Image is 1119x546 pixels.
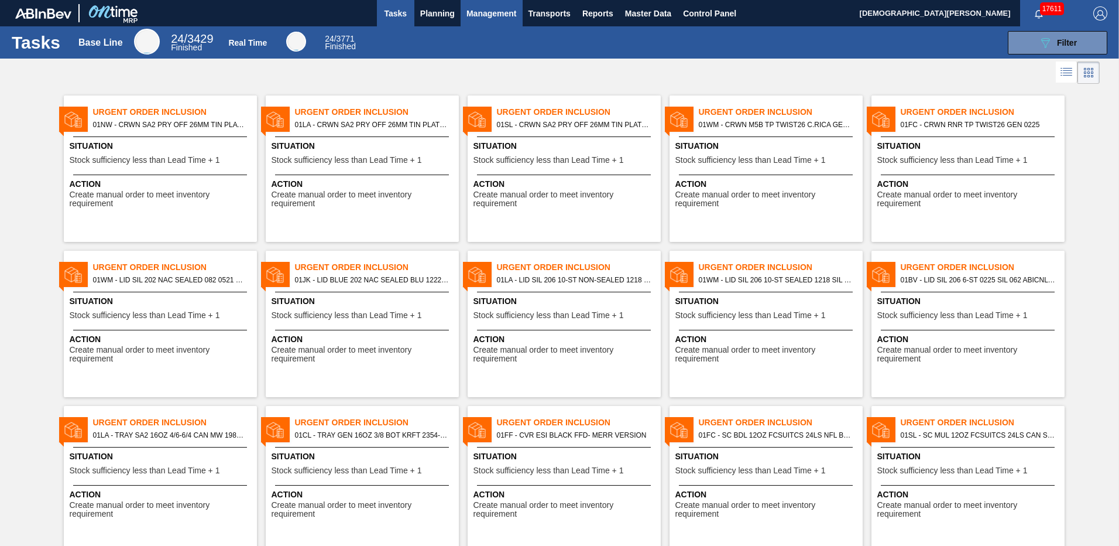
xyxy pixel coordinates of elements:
span: Stock sufficiency less than Lead Time + 1 [473,156,624,165]
span: Urgent Order Inclusion [497,417,661,429]
span: Create manual order to meet inventory requirement [675,501,860,519]
span: Stock sufficiency less than Lead Time + 1 [272,311,422,320]
span: Situation [877,140,1062,152]
div: Real Time [228,38,267,47]
span: Create manual order to meet inventory requirement [70,190,254,209]
img: status [64,111,82,128]
span: Action [675,333,860,346]
span: Stock sufficiency less than Lead Time + 1 [272,156,422,165]
span: Action [877,489,1062,501]
img: Logout [1093,6,1107,21]
span: Situation [473,451,658,463]
span: / 3429 [171,32,213,45]
div: Real Time [325,35,356,50]
img: status [872,266,890,284]
span: Situation [675,295,860,308]
span: Urgent Order Inclusion [295,106,459,118]
span: Create manual order to meet inventory requirement [473,501,658,519]
span: Urgent Order Inclusion [497,261,661,274]
span: Finished [171,43,202,52]
span: Action [473,489,658,501]
span: Create manual order to meet inventory requirement [70,501,254,519]
span: 01LA - LID SIL 206 10-ST NON-SEALED 1218 GRN 20 [497,274,651,286]
span: Stock sufficiency less than Lead Time + 1 [877,466,1028,475]
span: Stock sufficiency less than Lead Time + 1 [675,311,826,320]
img: status [468,421,486,439]
span: 01LA - TRAY SA2 16OZ 4/6-6/4 CAN MW 1986-D [93,429,248,442]
span: 01FF - CVR ESI BLACK FFD- MERR VERSION [497,429,651,442]
span: 01BV - LID SIL 206 6-ST 0225 SIL 062 ABICNL 03 [901,274,1055,286]
span: 01SL - SC MUL 12OZ FCSUITCS 24LS CAN SLEEK SUMMER PROMO [901,429,1055,442]
span: Stock sufficiency less than Lead Time + 1 [272,466,422,475]
span: Urgent Order Inclusion [295,261,459,274]
span: Action [675,178,860,190]
div: Base Line [171,34,213,52]
span: 01CL - TRAY GEN 16OZ 3/8 BOT KRFT 2354-A CA [295,429,449,442]
span: Stock sufficiency less than Lead Time + 1 [675,156,826,165]
div: Card Vision [1077,62,1100,84]
span: Situation [70,295,254,308]
span: Action [272,333,456,346]
span: Master Data [625,6,671,21]
span: 01FC - SC BDL 12OZ FCSUITCS 24LS NFL BRONCOS HULK HANDLE [699,429,853,442]
span: Create manual order to meet inventory requirement [675,190,860,209]
span: Filter [1057,38,1077,47]
span: Situation [675,140,860,152]
span: Finished [325,42,356,51]
span: Management [466,6,517,21]
span: Stock sufficiency less than Lead Time + 1 [473,466,624,475]
span: Situation [473,295,658,308]
span: 24 [171,32,184,45]
img: status [64,266,82,284]
img: status [468,266,486,284]
button: Notifications [1020,5,1058,22]
span: 01LA - CRWN SA2 PRY OFF 26MM TIN PLATE VS. TIN FREE [295,118,449,131]
img: status [64,421,82,439]
span: 24 [325,34,334,43]
span: Create manual order to meet inventory requirement [272,190,456,209]
span: Situation [877,295,1062,308]
img: status [266,421,284,439]
span: Situation [272,451,456,463]
img: status [468,111,486,128]
span: Action [272,178,456,190]
div: List Vision [1056,62,1077,84]
span: Planning [420,6,455,21]
span: Situation [70,140,254,152]
span: Create manual order to meet inventory requirement [675,346,860,364]
span: Situation [70,451,254,463]
span: Stock sufficiency less than Lead Time + 1 [877,156,1028,165]
span: Create manual order to meet inventory requirement [473,346,658,364]
span: Urgent Order Inclusion [93,106,257,118]
span: 01JK - LID BLUE 202 NAC SEALED BLU 1222 MCC EPOXY [295,274,449,286]
span: Situation [877,451,1062,463]
span: Urgent Order Inclusion [901,261,1065,274]
span: Create manual order to meet inventory requirement [877,190,1062,209]
span: Situation [272,295,456,308]
span: 01WM - LID SIL 202 NAC SEALED 082 0521 RED DIE [93,274,248,286]
span: Stock sufficiency less than Lead Time + 1 [877,311,1028,320]
span: Create manual order to meet inventory requirement [272,346,456,364]
span: 01NW - CRWN SA2 PRY OFF 26MM TIN PLATE VS. TIN FREE [93,118,248,131]
span: Situation [675,451,860,463]
span: Urgent Order Inclusion [295,417,459,429]
div: Base Line [134,29,160,54]
span: Create manual order to meet inventory requirement [877,346,1062,364]
span: Transports [528,6,571,21]
span: Urgent Order Inclusion [901,106,1065,118]
span: 01SL - CRWN SA2 PRY OFF 26MM TIN PLATE VS. TIN FREE [497,118,651,131]
span: Action [70,178,254,190]
span: 01WM - LID SIL 206 10-ST SEALED 1218 SIL 2018 O [699,274,853,286]
span: Reports [582,6,613,21]
img: status [670,111,688,128]
span: Situation [272,140,456,152]
span: Action [272,489,456,501]
span: Stock sufficiency less than Lead Time + 1 [70,311,220,320]
span: Urgent Order Inclusion [93,417,257,429]
h1: Tasks [12,36,63,49]
span: Urgent Order Inclusion [93,261,257,274]
img: status [670,421,688,439]
span: Action [70,333,254,346]
span: Stock sufficiency less than Lead Time + 1 [473,311,624,320]
div: Base Line [78,37,123,48]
